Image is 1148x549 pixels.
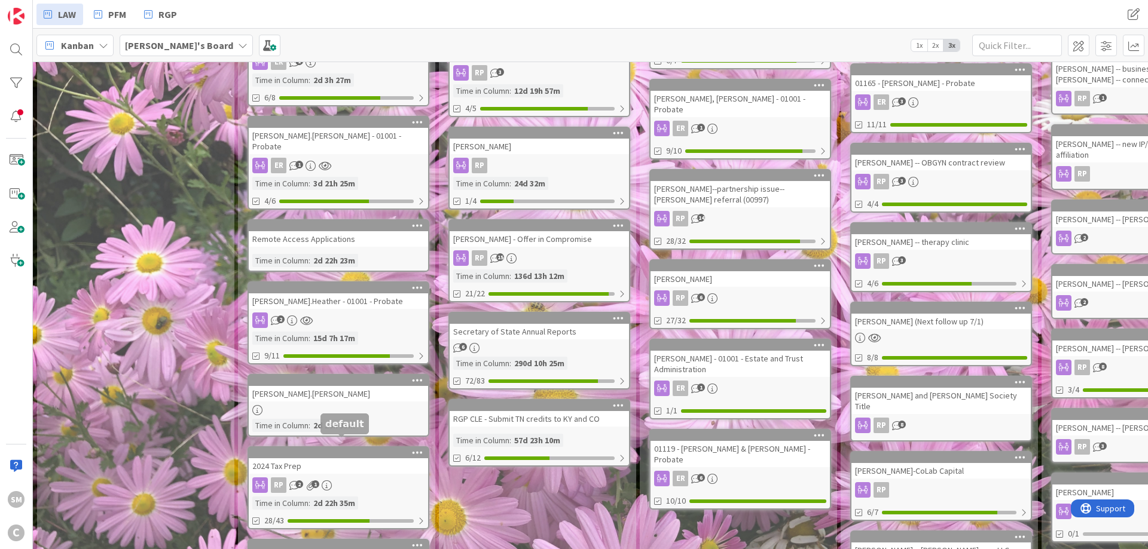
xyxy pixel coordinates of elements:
[851,144,1031,170] div: [PERSON_NAME] -- OBGYN contract review
[309,332,310,345] span: :
[277,315,285,323] span: 2
[666,235,686,247] span: 28/32
[61,38,94,53] span: Kanban
[851,314,1031,329] div: [PERSON_NAME] (Next follow up 7/1)
[1099,363,1107,370] span: 8
[509,84,511,97] span: :
[248,281,429,364] a: [PERSON_NAME].Heather - 01001 - ProbateTime in Column:15d 7h 17m9/11
[509,357,511,370] span: :
[651,260,830,287] div: [PERSON_NAME]
[450,411,629,427] div: RGP CLE - Submit TN credits to KY and CO
[309,419,310,432] span: :
[309,496,310,510] span: :
[450,128,629,154] div: [PERSON_NAME]
[271,158,286,173] div: ER
[850,302,1032,366] a: [PERSON_NAME] (Next follow up 7/1)8/8
[448,399,630,467] a: RGP CLE - Submit TN credits to KY and COTime in Column:57d 23h 10m6/12
[252,177,309,190] div: Time in Column
[851,253,1031,269] div: RP
[310,73,354,87] div: 2d 3h 27m
[249,54,428,70] div: ER
[448,127,630,210] a: [PERSON_NAME]RPTime in Column:24d 32m1/4
[874,418,889,433] div: RP
[450,231,629,247] div: [PERSON_NAME] - Offer in Compromise
[448,312,630,389] a: Secretary of State Annual ReportsTime in Column:290d 10h 25m72/83
[927,39,944,51] span: 2x
[249,375,428,401] div: [PERSON_NAME].[PERSON_NAME]
[453,177,509,190] div: Time in Column
[137,4,184,25] a: RGP
[125,39,233,51] b: [PERSON_NAME]'s Board
[465,375,485,387] span: 72/83
[453,269,509,283] div: Time in Column
[851,234,1031,250] div: [PERSON_NAME] -- therapy clinic
[264,349,280,362] span: 9/11
[851,303,1031,329] div: [PERSON_NAME] (Next follow up 7/1)
[509,177,511,190] span: :
[295,161,303,168] span: 1
[851,377,1031,414] div: [PERSON_NAME] and [PERSON_NAME] Society Title
[453,434,509,447] div: Time in Column
[448,219,630,302] a: [PERSON_NAME] - Offer in CompromiseRPTime in Column:136d 13h 12m21/22
[450,400,629,427] div: RGP CLE - Submit TN credits to KY and CO
[851,75,1031,91] div: 01165 - [PERSON_NAME] - Probate
[509,434,511,447] span: :
[851,223,1031,250] div: [PERSON_NAME] -- therapy clinic
[851,94,1031,110] div: ER
[310,254,358,267] div: 2d 22h 23m
[249,458,428,474] div: 2024 Tax Prep
[651,211,830,226] div: RP
[898,97,906,105] span: 3
[1074,91,1090,106] div: RP
[850,143,1032,213] a: [PERSON_NAME] -- OBGYN contract reviewRP4/4
[851,452,1031,479] div: [PERSON_NAME]-CoLab Capital
[252,254,309,267] div: Time in Column
[649,339,831,419] a: [PERSON_NAME] - 01001 - Estate and Trust AdministrationER1/1
[249,293,428,309] div: [PERSON_NAME].Heather - 01001 - Probate
[851,65,1031,91] div: 01165 - [PERSON_NAME] - Probate
[248,374,429,437] a: [PERSON_NAME].[PERSON_NAME]Time in Column:2d 18h 33m
[249,231,428,247] div: Remote Access Applications
[252,419,309,432] div: Time in Column
[867,118,887,131] span: 11/11
[310,177,358,190] div: 3d 21h 25m
[248,116,429,210] a: [PERSON_NAME].[PERSON_NAME] - 01001 - ProbateERTime in Column:3d 21h 25m4/6
[450,220,629,247] div: [PERSON_NAME] - Offer in Compromise
[271,477,286,493] div: RP
[1080,298,1088,306] span: 2
[8,491,25,508] div: SM
[697,384,705,391] span: 1
[249,117,428,154] div: [PERSON_NAME].[PERSON_NAME] - 01001 - Probate
[472,158,487,173] div: RP
[264,91,276,104] span: 6/8
[87,4,133,25] a: PFM
[465,287,485,300] span: 21/22
[511,269,567,283] div: 136d 13h 12m
[310,332,358,345] div: 15d 7h 17m
[496,253,504,261] span: 15
[36,4,83,25] a: LAW
[295,480,303,488] span: 2
[651,121,830,136] div: ER
[867,506,878,519] span: 6/7
[310,496,358,510] div: 2d 22h 35m
[944,39,960,51] span: 3x
[248,23,429,106] a: ERTime in Column:2d 3h 27m6/8
[264,514,284,527] span: 28/43
[673,211,688,226] div: RP
[25,2,54,16] span: Support
[249,220,428,247] div: Remote Access Applications
[851,418,1031,433] div: RP
[850,222,1032,292] a: [PERSON_NAME] -- therapy clinicRP4/6
[651,80,830,117] div: [PERSON_NAME], [PERSON_NAME] - 01001 - Probate
[249,158,428,173] div: ER
[911,39,927,51] span: 1x
[450,324,629,339] div: Secretary of State Annual Reports
[465,195,477,207] span: 1/4
[867,351,878,364] span: 8/8
[58,7,76,22] span: LAW
[1099,94,1107,102] span: 1
[8,8,25,24] img: Visit kanbanzone.com
[1080,234,1088,241] span: 2
[666,404,677,417] span: 1/1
